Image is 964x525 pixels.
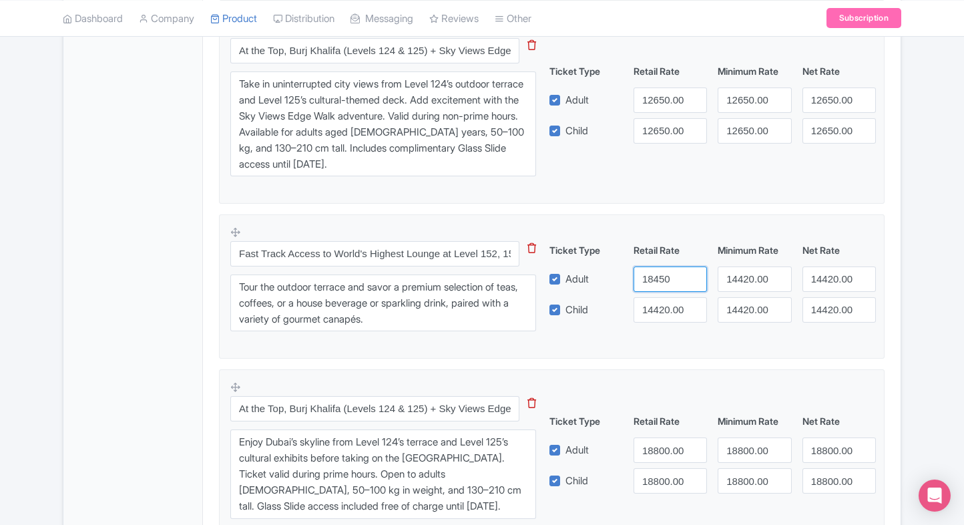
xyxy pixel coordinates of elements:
[797,414,881,428] div: Net Rate
[802,267,876,292] input: 0.0
[544,64,628,78] div: Ticket Type
[628,64,712,78] div: Retail Rate
[628,414,712,428] div: Retail Rate
[565,124,588,139] label: Child
[634,297,707,323] input: 0.0
[802,118,876,144] input: 0.0
[565,272,589,287] label: Adult
[802,297,876,323] input: 0.0
[230,38,519,63] input: Option Name
[919,480,951,512] div: Open Intercom Messenger
[718,468,791,494] input: 0.0
[802,468,876,494] input: 0.0
[634,267,707,292] input: 0.0
[718,267,791,292] input: 0.0
[544,414,628,428] div: Ticket Type
[826,8,901,28] a: Subscription
[634,437,707,463] input: 0.0
[718,437,791,463] input: 0.0
[230,71,536,177] textarea: Take in uninterrupted city views from Level 124’s outdoor terrace and Level 125’s cultural-themed...
[230,429,536,519] textarea: Enjoy Dubai’s skyline from Level 124’s terrace and Level 125’s cultural exhibits before taking on...
[230,396,519,421] input: Option Name
[718,118,791,144] input: 0.0
[565,443,589,458] label: Adult
[712,243,796,257] div: Minimum Rate
[718,87,791,113] input: 0.0
[544,243,628,257] div: Ticket Type
[797,243,881,257] div: Net Rate
[712,64,796,78] div: Minimum Rate
[797,64,881,78] div: Net Rate
[802,87,876,113] input: 0.0
[565,303,588,318] label: Child
[565,93,589,108] label: Adult
[634,87,707,113] input: 0.0
[718,297,791,323] input: 0.0
[634,118,707,144] input: 0.0
[230,241,519,267] input: Option Name
[712,414,796,428] div: Minimum Rate
[628,243,712,257] div: Retail Rate
[802,437,876,463] input: 0.0
[230,275,536,332] textarea: Tour the outdoor terrace and savor a premium selection of teas, coffees, or a house beverage or s...
[634,468,707,494] input: 0.0
[565,474,588,489] label: Child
